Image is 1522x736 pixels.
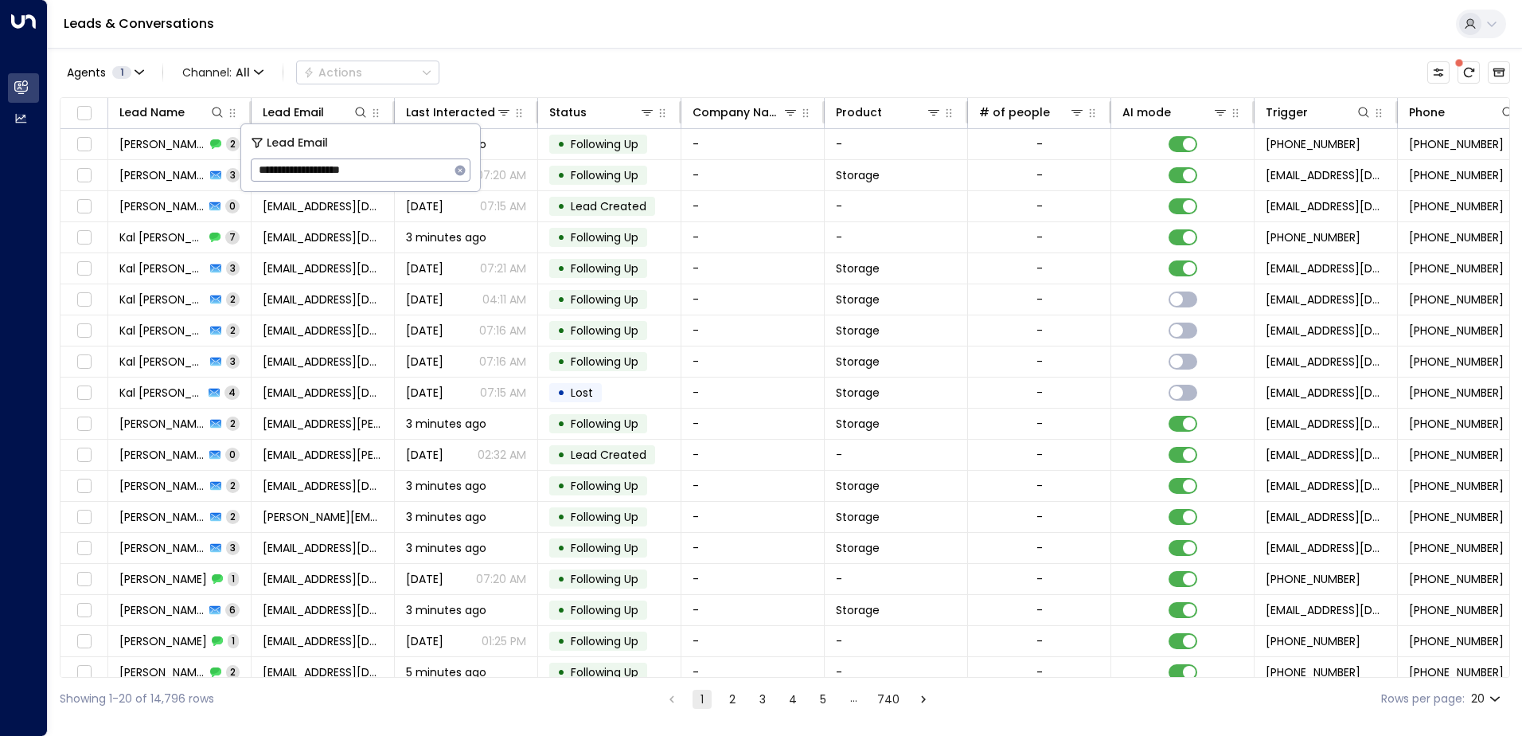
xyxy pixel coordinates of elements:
span: Kal Sam [119,323,205,339]
span: 1 [228,634,239,648]
span: Kal Sam [119,354,205,370]
div: 20 [1471,687,1504,711]
td: - [825,191,968,221]
td: - [681,346,825,377]
span: Following Up [571,571,638,587]
span: Sep 26, 2025 [406,633,443,649]
div: - [1036,323,1043,339]
button: Go to page 740 [874,690,903,709]
span: Lelia-Irina Tiprigan [119,447,205,463]
span: 2 [226,479,240,492]
span: +447592067696 [1409,260,1504,276]
div: Showing 1-20 of 14,796 rows [60,691,214,707]
span: Toggle select row [74,321,94,341]
span: Cristina Molina [119,509,205,525]
div: Phone [1409,103,1516,122]
span: David Morgan [119,602,205,618]
button: page 1 [693,690,712,709]
span: +447592067696 [1409,385,1504,401]
span: 3 [226,261,240,275]
span: 2 [226,292,240,306]
div: - [1036,602,1043,618]
div: Lead Email [263,103,369,122]
span: 7 [225,230,240,244]
td: - [681,533,825,563]
span: Toggle select row [74,663,94,683]
div: • [557,317,565,344]
div: Phone [1409,103,1445,122]
span: 6 [225,603,240,617]
span: +447707825197 [1409,509,1504,525]
td: - [681,409,825,439]
span: Following Up [571,136,638,152]
span: tacu.lelia@gmail.com [263,447,383,463]
div: Status [549,103,587,122]
div: • [557,410,565,437]
span: +447395175239 [1266,633,1360,649]
td: - [681,502,825,532]
span: Logan Macdonald [119,540,205,556]
span: Following Up [571,540,638,556]
span: Storage [836,323,880,339]
div: - [1036,198,1043,214]
button: Go to page 2 [723,690,742,709]
td: - [681,160,825,190]
span: 3 [226,168,240,182]
span: Logan Macdonald [119,571,207,587]
span: 2 [226,510,240,523]
span: Following Up [571,509,638,525]
span: Asif Hussain [119,136,205,152]
div: - [1036,478,1043,494]
span: Kal Sam [119,292,205,307]
span: Following Up [571,478,638,494]
div: • [557,224,565,251]
span: Toggle select row [74,352,94,372]
span: Storage [836,354,880,370]
div: • [557,255,565,282]
span: 3 minutes ago [406,602,486,618]
div: • [557,659,565,686]
span: +447956834998 [1409,664,1504,680]
span: 3 minutes ago [406,509,486,525]
span: Following Up [571,260,638,276]
p: 04:11 AM [482,292,526,307]
td: - [681,129,825,159]
div: • [557,534,565,562]
span: Sep 19, 2025 [406,323,443,339]
div: Product [836,103,882,122]
td: - [825,564,968,594]
span: Following Up [571,167,638,183]
td: - [681,222,825,253]
span: 0 [225,199,240,213]
div: Last Interacted [406,103,495,122]
div: - [1036,664,1043,680]
span: Toggle select row [74,383,94,403]
span: leads@space-station.co.uk [1266,292,1386,307]
td: - [681,564,825,594]
span: Toggle select row [74,445,94,465]
div: • [557,628,565,655]
button: Actions [296,61,439,84]
div: - [1036,229,1043,245]
span: Toggle select row [74,601,94,621]
div: - [1036,136,1043,152]
span: hussaina19@icloud.com [263,198,383,214]
span: leads@space-station.co.uk [1266,478,1386,494]
span: Lelia-Irina Tiprigan [119,416,205,432]
span: infofiveways@gmail.com [263,292,383,307]
span: 4 [224,386,240,399]
span: leads@space-station.co.uk [1266,260,1386,276]
span: Following Up [571,633,638,649]
span: Storage [836,509,880,525]
span: +447340509676 [1409,478,1504,494]
span: All [236,66,250,79]
span: +447501474558 [1409,416,1504,432]
span: 3 [226,354,240,368]
div: • [557,286,565,313]
span: 2 [226,323,240,337]
span: 1 [228,572,239,585]
span: Toggle select row [74,476,94,496]
td: - [681,253,825,284]
span: Sep 19, 2025 [406,354,443,370]
span: Storage [836,416,880,432]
